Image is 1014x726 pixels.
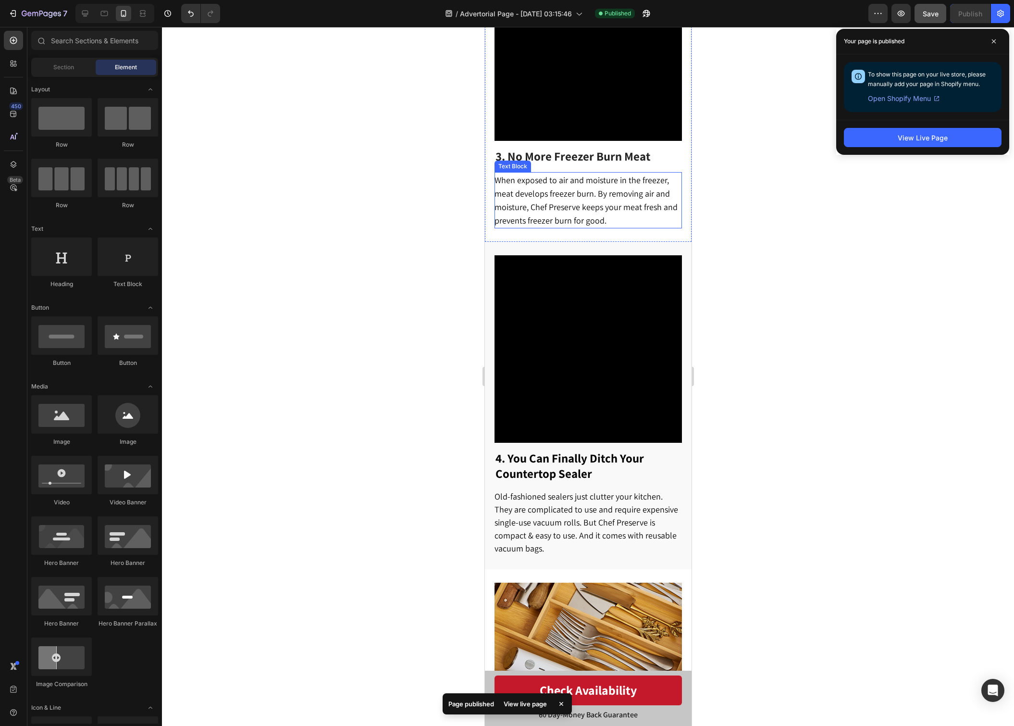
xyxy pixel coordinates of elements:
div: Image [98,438,158,446]
span: Text [31,225,43,233]
p: 7 [63,8,67,19]
span: Old-fashioned sealers just clutter your kitchen. They are complicated to use and require expensiv... [10,464,193,527]
video: Video [10,228,197,416]
span: Published [605,9,631,18]
div: Heading [31,280,92,288]
span: Toggle open [143,379,158,394]
span: / [456,9,458,19]
div: Row [31,201,92,210]
div: Image [31,438,92,446]
div: Button [98,359,158,367]
div: Hero Banner [31,559,92,567]
span: Toggle open [143,82,158,97]
div: Row [31,140,92,149]
div: View live page [498,697,553,711]
span: Toggle open [143,700,158,715]
span: Open Shopify Menu [868,93,931,104]
div: Text Block [12,135,44,144]
span: Icon & Line [31,703,61,712]
p: Your page is published [844,37,904,46]
span: Section [53,63,74,72]
div: Text Block [98,280,158,288]
div: Publish [958,9,982,19]
p: Page published [448,699,494,709]
div: 450 [9,102,23,110]
button: View Live Page [844,128,1002,147]
button: Save [915,4,946,23]
span: Element [115,63,137,72]
div: Rich Text Editor. Editing area: main [10,462,197,529]
span: Advertorial Page - [DATE] 03:15:46 [460,9,572,19]
div: Row [98,201,158,210]
div: Video [31,498,92,507]
span: 3. No More Freezer Burn Meat [11,121,165,137]
div: Hero Banner [31,619,92,628]
div: Undo/Redo [181,4,220,23]
span: When exposed to air and moisture in the freezer, meat develops freezer burn. By removing air and ... [10,148,193,200]
div: Hero Banner Parallax [98,619,158,628]
button: Publish [950,4,990,23]
input: Search Sections & Elements [31,31,158,50]
iframe: Design area [485,27,692,726]
span: Toggle open [143,221,158,237]
div: Beta [7,176,23,184]
strong: 4. You Can Finally Ditch Your Countertop Sealer [11,423,159,454]
span: Media [31,382,48,391]
span: Button [31,303,49,312]
div: View Live Page [898,133,948,143]
div: Hero Banner [98,559,158,567]
div: Open Intercom Messenger [981,679,1004,702]
div: Video Banner [98,498,158,507]
div: Row [98,140,158,149]
span: Layout [31,85,50,94]
span: To show this page on your live store, please manually add your page in Shopify menu. [868,71,986,88]
div: Image Comparison [31,680,92,688]
button: 7 [4,4,72,23]
span: Save [923,10,939,18]
span: Toggle open [143,300,158,315]
div: Button [31,359,92,367]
